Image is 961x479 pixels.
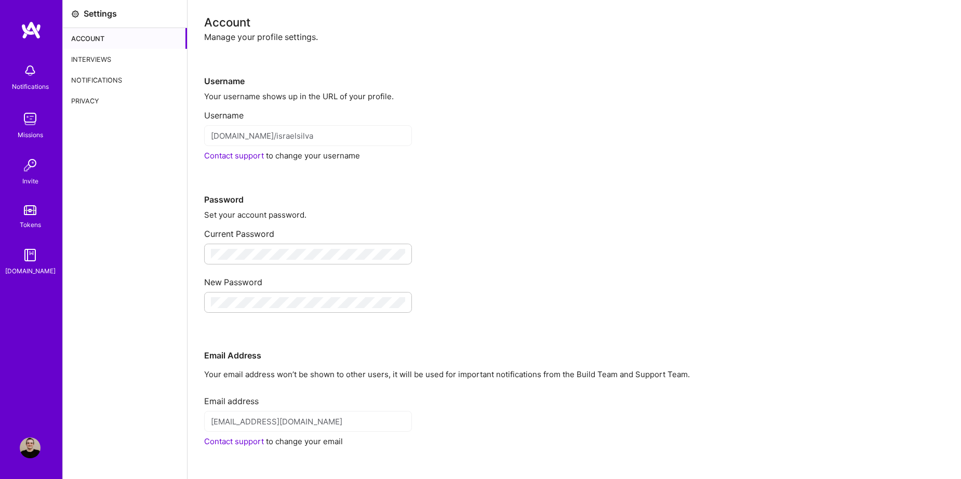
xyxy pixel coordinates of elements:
div: Settings [84,8,117,19]
div: Current Password [204,220,944,239]
div: Missions [18,129,43,140]
div: to change your username [204,150,944,161]
a: Contact support [204,436,264,446]
p: Your email address won’t be shown to other users, it will be used for important notifications fro... [204,369,944,380]
div: New Password [204,269,944,288]
img: Invite [20,155,41,176]
div: Password [204,161,944,205]
div: Account [63,28,187,49]
div: Account [204,17,944,28]
img: logo [21,21,42,39]
div: Username [204,43,944,87]
img: tokens [24,205,36,215]
div: Invite [22,176,38,187]
img: bell [20,60,41,81]
img: teamwork [20,109,41,129]
div: Notifications [63,70,187,90]
a: Contact support [204,151,264,161]
div: Username [204,102,944,121]
div: Manage your profile settings. [204,32,944,43]
div: Interviews [63,49,187,70]
div: to change your email [204,436,944,447]
img: guide book [20,245,41,265]
img: User Avatar [20,437,41,458]
div: Notifications [12,81,49,92]
div: Set your account password. [204,209,944,220]
div: Email Address [204,317,944,361]
div: [DOMAIN_NAME] [5,265,56,276]
div: Tokens [20,219,41,230]
div: Your username shows up in the URL of your profile. [204,91,944,102]
a: User Avatar [17,437,43,458]
div: Email address [204,388,944,407]
div: Privacy [63,90,187,111]
i: icon Settings [71,10,79,18]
